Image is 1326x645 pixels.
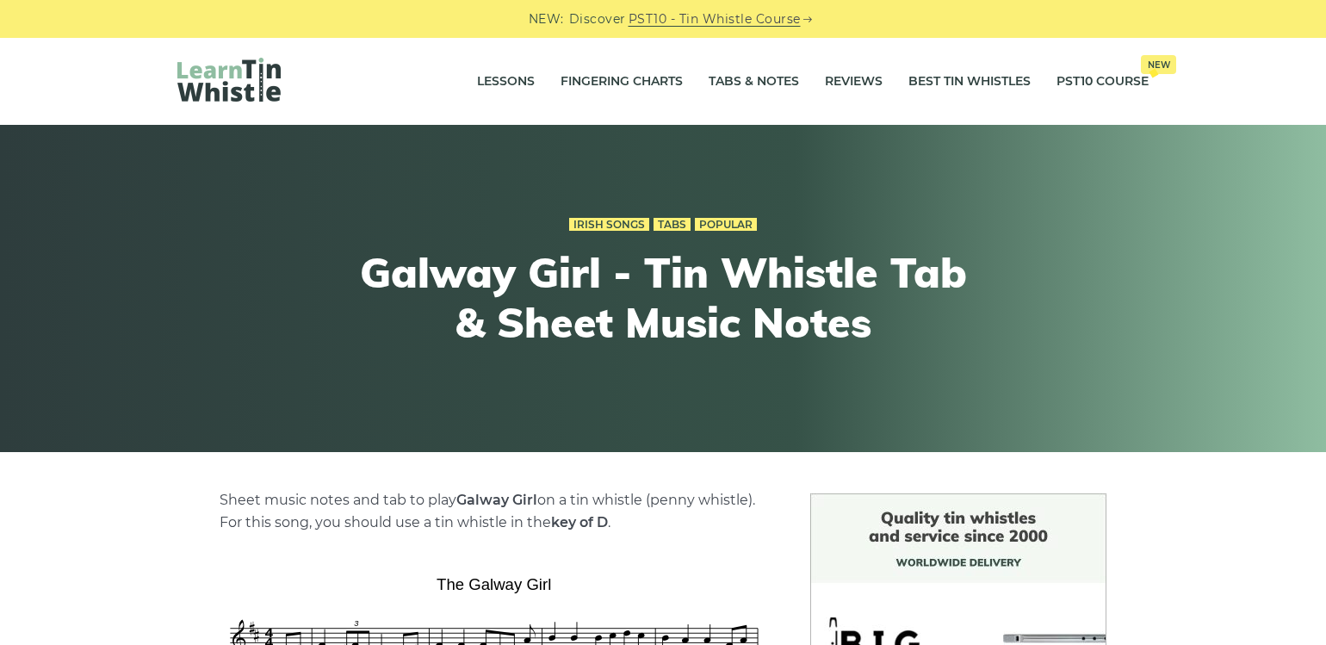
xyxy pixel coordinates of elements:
[654,218,691,232] a: Tabs
[569,218,649,232] a: Irish Songs
[1141,55,1176,74] span: New
[709,60,799,103] a: Tabs & Notes
[1056,60,1149,103] a: PST10 CourseNew
[456,492,537,508] strong: Galway Girl
[177,58,281,102] img: LearnTinWhistle.com
[695,218,757,232] a: Popular
[825,60,883,103] a: Reviews
[477,60,535,103] a: Lessons
[346,248,980,347] h1: Galway Girl - Tin Whistle Tab & Sheet Music Notes
[561,60,683,103] a: Fingering Charts
[908,60,1031,103] a: Best Tin Whistles
[551,514,608,530] strong: key of D
[220,489,769,534] p: Sheet music notes and tab to play on a tin whistle (penny whistle). For this song, you should use...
